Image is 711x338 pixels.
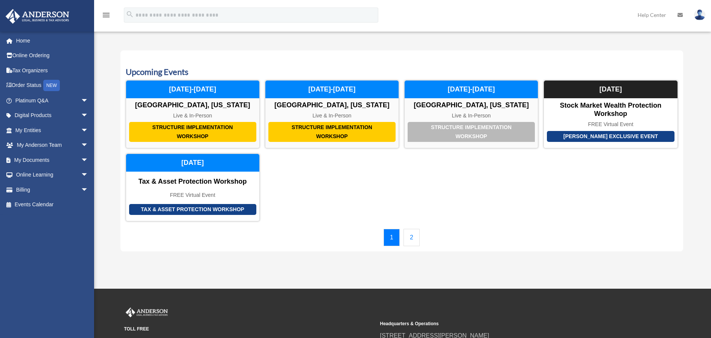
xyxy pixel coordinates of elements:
a: 1 [384,229,400,246]
div: Structure Implementation Workshop [129,122,256,142]
div: FREE Virtual Event [544,121,677,128]
img: Anderson Advisors Platinum Portal [124,308,169,317]
div: Live & In-Person [405,113,538,119]
h3: Upcoming Events [126,66,678,78]
div: [DATE] [126,154,259,172]
div: [DATE] [544,81,677,99]
span: arrow_drop_down [81,167,96,183]
a: Structure Implementation Workshop [GEOGRAPHIC_DATA], [US_STATE] Live & In-Person [DATE]-[DATE] [265,80,399,148]
div: FREE Virtual Event [126,192,259,198]
div: [DATE]-[DATE] [405,81,538,99]
a: My Documentsarrow_drop_down [5,152,100,167]
small: Headquarters & Operations [380,320,631,328]
a: Home [5,33,100,48]
div: Structure Implementation Workshop [408,122,535,142]
div: Tax & Asset Protection Workshop [126,178,259,186]
span: arrow_drop_down [81,152,96,168]
div: [GEOGRAPHIC_DATA], [US_STATE] [405,101,538,110]
div: [PERSON_NAME] Exclusive Event [547,131,674,142]
div: Structure Implementation Workshop [268,122,396,142]
a: Digital Productsarrow_drop_down [5,108,100,123]
div: [DATE]-[DATE] [126,81,259,99]
a: Tax & Asset Protection Workshop Tax & Asset Protection Workshop FREE Virtual Event [DATE] [126,154,260,221]
i: search [126,10,134,18]
div: [DATE]-[DATE] [265,81,399,99]
div: Tax & Asset Protection Workshop [129,204,256,215]
a: menu [102,13,111,20]
div: [GEOGRAPHIC_DATA], [US_STATE] [265,101,399,110]
img: Anderson Advisors Platinum Portal [3,9,72,24]
span: arrow_drop_down [81,182,96,198]
div: Stock Market Wealth Protection Workshop [544,102,677,118]
a: Online Learningarrow_drop_down [5,167,100,183]
a: [PERSON_NAME] Exclusive Event Stock Market Wealth Protection Workshop FREE Virtual Event [DATE] [544,80,678,148]
div: Live & In-Person [265,113,399,119]
img: User Pic [694,9,705,20]
div: [GEOGRAPHIC_DATA], [US_STATE] [126,101,259,110]
a: Structure Implementation Workshop [GEOGRAPHIC_DATA], [US_STATE] Live & In-Person [DATE]-[DATE] [126,80,260,148]
span: arrow_drop_down [81,93,96,108]
a: My Entitiesarrow_drop_down [5,123,100,138]
a: Billingarrow_drop_down [5,182,100,197]
a: Tax Organizers [5,63,100,78]
a: My Anderson Teamarrow_drop_down [5,138,100,153]
div: Live & In-Person [126,113,259,119]
a: Structure Implementation Workshop [GEOGRAPHIC_DATA], [US_STATE] Live & In-Person [DATE]-[DATE] [404,80,538,148]
span: arrow_drop_down [81,123,96,138]
a: Platinum Q&Aarrow_drop_down [5,93,100,108]
a: Online Ordering [5,48,100,63]
a: Events Calendar [5,197,96,212]
span: arrow_drop_down [81,108,96,123]
a: 2 [403,229,420,246]
a: Order StatusNEW [5,78,100,93]
div: NEW [43,80,60,91]
span: arrow_drop_down [81,138,96,153]
i: menu [102,11,111,20]
small: TOLL FREE [124,325,375,333]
